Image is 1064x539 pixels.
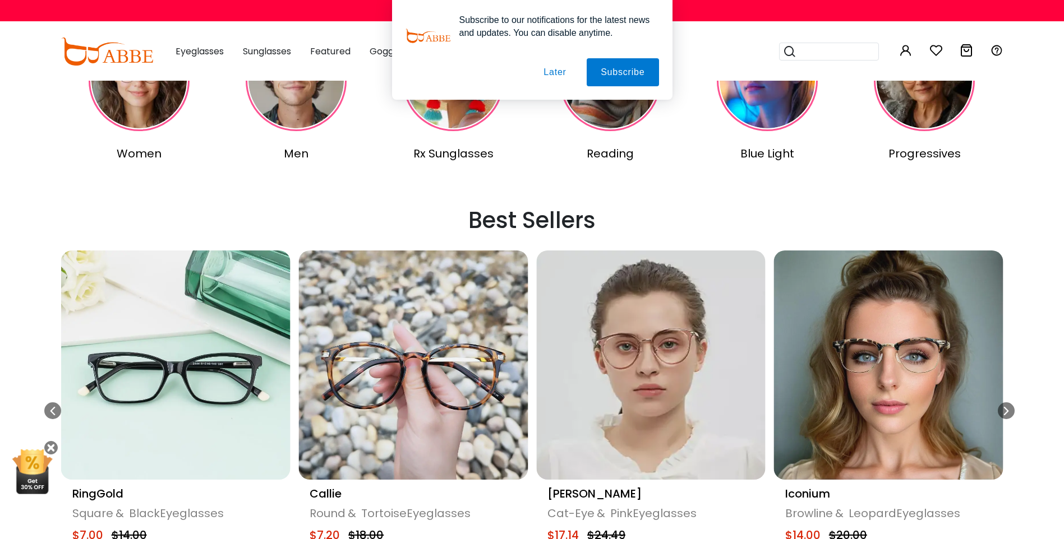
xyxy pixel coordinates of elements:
img: RingGold [61,250,291,480]
div: Blue Light [691,145,844,162]
div: Rx Sunglasses [377,145,529,162]
button: Later [529,58,580,86]
img: Iconium [774,250,1003,480]
div: Next slide [998,402,1015,419]
img: notification icon [406,13,450,58]
span: & [113,505,126,521]
div: Reading [535,145,687,162]
span: & [346,505,358,521]
div: Men [220,145,372,162]
button: Subscribe [587,58,658,86]
div: Iconium [785,485,992,502]
div: Square Black Eyeglasses [72,507,279,520]
div: Subscribe to our notifications for the latest news and updates. You can disable anytime. [450,13,659,39]
div: [PERSON_NAME] [547,485,754,502]
img: Callie [298,250,528,480]
img: mini welcome offer [11,449,53,494]
img: Naomi [536,250,766,480]
div: Round Tortoise Eyeglasses [310,507,517,520]
div: Callie [310,485,517,502]
div: Browline Leopard Eyeglasses [785,507,992,520]
div: Progressives [848,145,1001,162]
span: & [833,505,846,521]
div: Cat-Eye Pink Eyeglasses [547,507,754,520]
h2: Best Sellers [61,207,1003,234]
div: Women [63,145,216,162]
div: RingGold [72,485,279,502]
span: & [595,505,607,521]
